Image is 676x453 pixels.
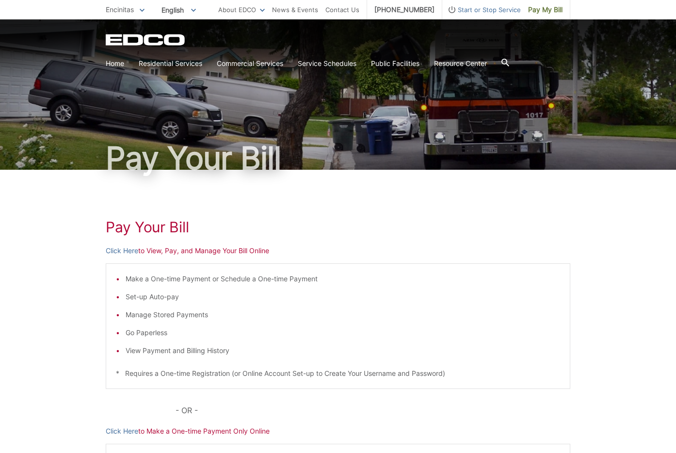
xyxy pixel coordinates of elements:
[106,143,570,174] h1: Pay Your Bill
[126,291,560,302] li: Set-up Auto-pay
[106,218,570,236] h1: Pay Your Bill
[106,245,138,256] a: Click Here
[126,274,560,284] li: Make a One-time Payment or Schedule a One-time Payment
[106,34,186,46] a: EDCD logo. Return to the homepage.
[528,4,563,15] span: Pay My Bill
[106,5,134,14] span: Encinitas
[126,327,560,338] li: Go Paperless
[126,345,560,356] li: View Payment and Billing History
[218,4,265,15] a: About EDCO
[371,58,419,69] a: Public Facilities
[139,58,202,69] a: Residential Services
[154,2,203,18] span: English
[176,404,570,417] p: - OR -
[106,426,138,437] a: Click Here
[298,58,356,69] a: Service Schedules
[272,4,318,15] a: News & Events
[106,426,570,437] p: to Make a One-time Payment Only Online
[325,4,359,15] a: Contact Us
[126,309,560,320] li: Manage Stored Payments
[116,368,560,379] p: * Requires a One-time Registration (or Online Account Set-up to Create Your Username and Password)
[106,58,124,69] a: Home
[106,245,570,256] p: to View, Pay, and Manage Your Bill Online
[217,58,283,69] a: Commercial Services
[434,58,487,69] a: Resource Center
